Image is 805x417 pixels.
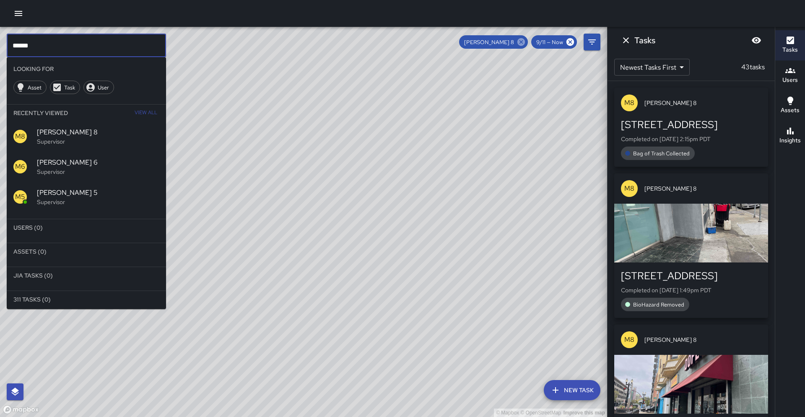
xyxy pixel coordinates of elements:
[628,301,689,308] span: BioHazard Removed
[775,121,805,151] button: Insights
[775,60,805,91] button: Users
[7,152,166,182] div: M6[PERSON_NAME] 6Supervisor
[621,286,761,294] p: Completed on [DATE] 1:49pm PDT
[132,105,159,121] button: View All
[7,60,166,77] li: Looking For
[83,81,114,94] div: User
[37,137,159,146] p: Supervisor
[738,62,768,72] p: 43 tasks
[7,291,166,308] li: 311 Tasks (0)
[775,91,805,121] button: Assets
[37,198,159,206] p: Supervisor
[459,39,519,46] span: [PERSON_NAME] 8
[614,59,690,76] div: Newest Tasks First
[531,35,577,49] div: 9/11 — Now
[7,243,166,260] li: Assets (0)
[93,84,114,91] span: User
[624,98,634,108] p: M8
[614,173,768,318] button: M8[PERSON_NAME] 8[STREET_ADDRESS]Completed on [DATE] 1:49pm PDTBioHazard Removed
[779,136,801,145] h6: Insights
[621,269,761,283] div: [STREET_ADDRESS]
[7,267,166,284] li: Jia Tasks (0)
[621,118,761,131] div: [STREET_ADDRESS]
[618,32,634,49] button: Dismiss
[15,162,25,172] p: M6
[459,35,528,49] div: [PERSON_NAME] 8
[544,380,600,400] button: New Task
[37,168,159,176] p: Supervisor
[23,84,46,91] span: Asset
[37,157,159,168] span: [PERSON_NAME] 6
[644,336,761,344] span: [PERSON_NAME] 8
[7,121,166,152] div: M8[PERSON_NAME] 8Supervisor
[614,88,768,167] button: M8[PERSON_NAME] 8[STREET_ADDRESS]Completed on [DATE] 2:15pm PDTBag of Trash Collected
[37,188,159,198] span: [PERSON_NAME] 5
[621,135,761,143] p: Completed on [DATE] 2:15pm PDT
[60,84,80,91] span: Task
[7,105,166,121] li: Recently Viewed
[135,106,157,120] span: View All
[644,99,761,107] span: [PERSON_NAME] 8
[531,39,568,46] span: 9/11 — Now
[624,184,634,194] p: M8
[628,150,695,157] span: Bag of Trash Collected
[748,32,765,49] button: Blur
[775,30,805,60] button: Tasks
[15,192,25,202] p: M5
[782,76,798,85] h6: Users
[13,81,47,94] div: Asset
[37,127,159,137] span: [PERSON_NAME] 8
[7,182,166,212] div: M5[PERSON_NAME] 5Supervisor
[584,34,600,50] button: Filters
[50,81,80,94] div: Task
[15,131,25,142] p: M8
[7,219,166,236] li: Users (0)
[781,106,800,115] h6: Assets
[624,335,634,345] p: M8
[644,184,761,193] span: [PERSON_NAME] 8
[782,45,798,55] h6: Tasks
[634,34,655,47] h6: Tasks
